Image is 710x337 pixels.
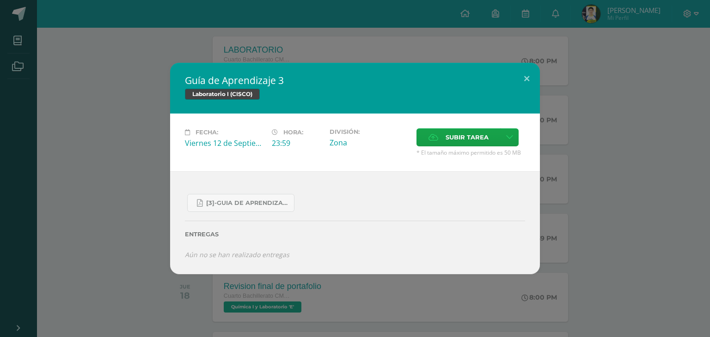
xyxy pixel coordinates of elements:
span: Fecha: [196,129,218,136]
i: Aún no se han realizado entregas [185,250,289,259]
button: Close (Esc) [514,63,540,94]
a: [3]-GUIA DE APRENDIZAJE 3 IV [PERSON_NAME] CISCO UNIDAD 4.pdf [187,194,294,212]
h2: Guía de Aprendizaje 3 [185,74,525,87]
div: 23:59 [272,138,322,148]
span: [3]-GUIA DE APRENDIZAJE 3 IV [PERSON_NAME] CISCO UNIDAD 4.pdf [206,199,289,207]
span: Subir tarea [446,129,489,146]
span: Laboratorio I (CISCO) [185,89,260,100]
div: Viernes 12 de Septiembre [185,138,264,148]
label: Entregas [185,231,525,238]
span: Hora: [283,129,303,136]
label: División: [330,128,409,135]
span: * El tamaño máximo permitido es 50 MB [416,149,525,156]
div: Zona [330,138,409,148]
